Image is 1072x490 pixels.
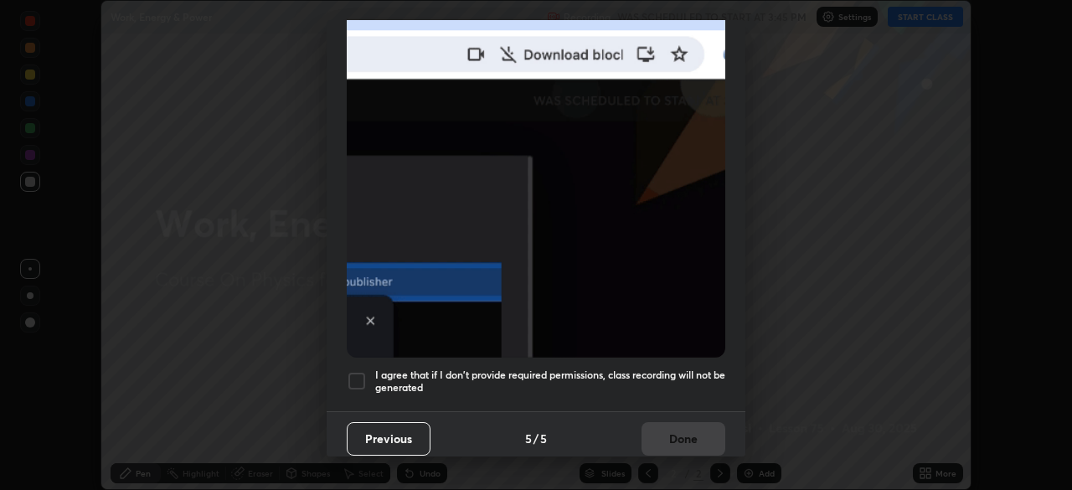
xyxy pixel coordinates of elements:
[540,430,547,447] h4: 5
[533,430,539,447] h4: /
[525,430,532,447] h4: 5
[347,422,430,456] button: Previous
[375,369,725,395] h5: I agree that if I don't provide required permissions, class recording will not be generated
